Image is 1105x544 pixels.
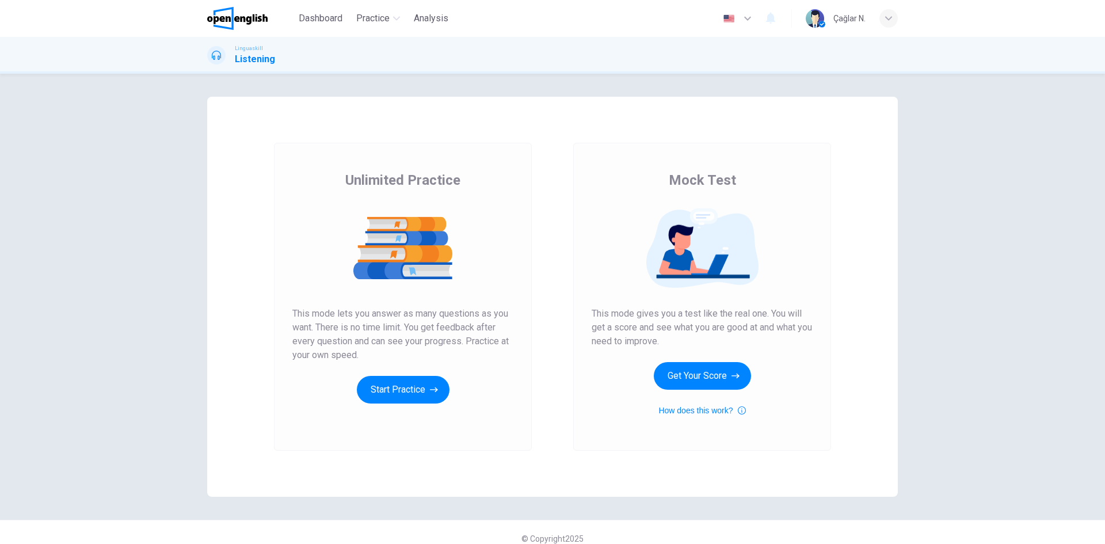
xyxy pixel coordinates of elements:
button: Analysis [409,8,453,29]
a: OpenEnglish logo [207,7,294,30]
span: Analysis [414,12,448,25]
button: Get Your Score [654,362,751,390]
h1: Listening [235,52,275,66]
span: Practice [356,12,390,25]
span: This mode lets you answer as many questions as you want. There is no time limit. You get feedback... [292,307,513,362]
img: OpenEnglish logo [207,7,268,30]
div: Çağlar N. [833,12,866,25]
span: Unlimited Practice [345,171,460,189]
button: Dashboard [294,8,347,29]
img: en [722,14,736,23]
span: © Copyright 2025 [521,534,584,543]
button: How does this work? [658,404,745,417]
button: Practice [352,8,405,29]
span: Mock Test [669,171,736,189]
span: Dashboard [299,12,342,25]
span: Linguaskill [235,44,263,52]
span: This mode gives you a test like the real one. You will get a score and see what you are good at a... [592,307,813,348]
button: Start Practice [357,376,449,404]
img: Profile picture [806,9,824,28]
